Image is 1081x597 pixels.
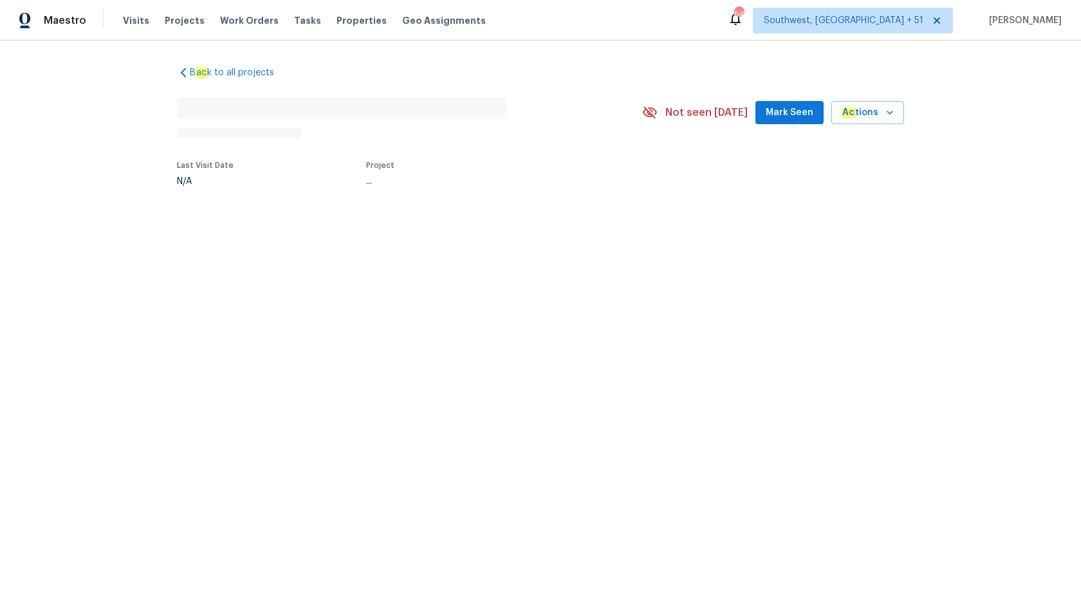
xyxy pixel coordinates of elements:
[734,8,743,21] div: 644
[366,161,394,169] span: Project
[755,101,824,125] button: Mark Seen
[766,105,813,121] span: Mark Seen
[984,14,1062,27] span: [PERSON_NAME]
[337,14,387,27] span: Properties
[220,14,279,27] span: Work Orders
[294,16,321,25] span: Tasks
[831,101,904,125] button: Actions
[665,106,748,119] span: Not seen [DATE]
[764,14,923,27] span: Southwest, [GEOGRAPHIC_DATA] + 51
[196,68,207,78] em: ac
[177,66,300,79] a: Back to all projects
[190,66,274,79] span: B k to all projects
[842,105,878,121] span: tions
[165,14,205,27] span: Projects
[177,177,234,186] div: N/A
[402,14,486,27] span: Geo Assignments
[177,161,234,169] span: Last Visit Date
[842,107,855,118] em: Ac
[123,14,149,27] span: Visits
[44,14,86,27] span: Maestro
[366,177,613,186] div: ...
